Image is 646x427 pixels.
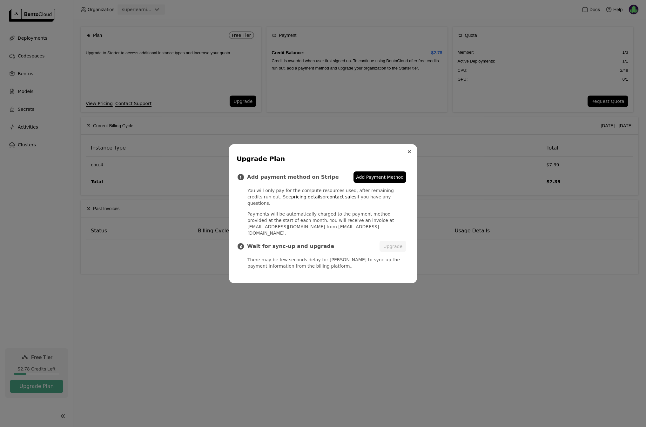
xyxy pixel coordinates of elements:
[229,144,417,283] div: dialog
[247,174,353,180] h3: Add payment method on Stripe
[380,241,406,252] button: Upgrade
[353,171,406,183] a: Add Payment Method
[406,148,413,156] button: Close
[247,243,380,250] h3: Wait for sync-up and upgrade
[247,257,406,269] p: There may be few seconds delay for [PERSON_NAME] to sync up the payment information from the bill...
[356,174,404,180] span: Add Payment Method
[327,194,357,199] a: contact sales
[291,194,323,199] a: pricing details
[237,154,407,163] div: Upgrade Plan
[247,187,406,206] p: You will only pay for the compute resources used, after remaining credits run out. See or if you ...
[247,211,406,236] p: Payments will be automatically charged to the payment method provided at the start of each month....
